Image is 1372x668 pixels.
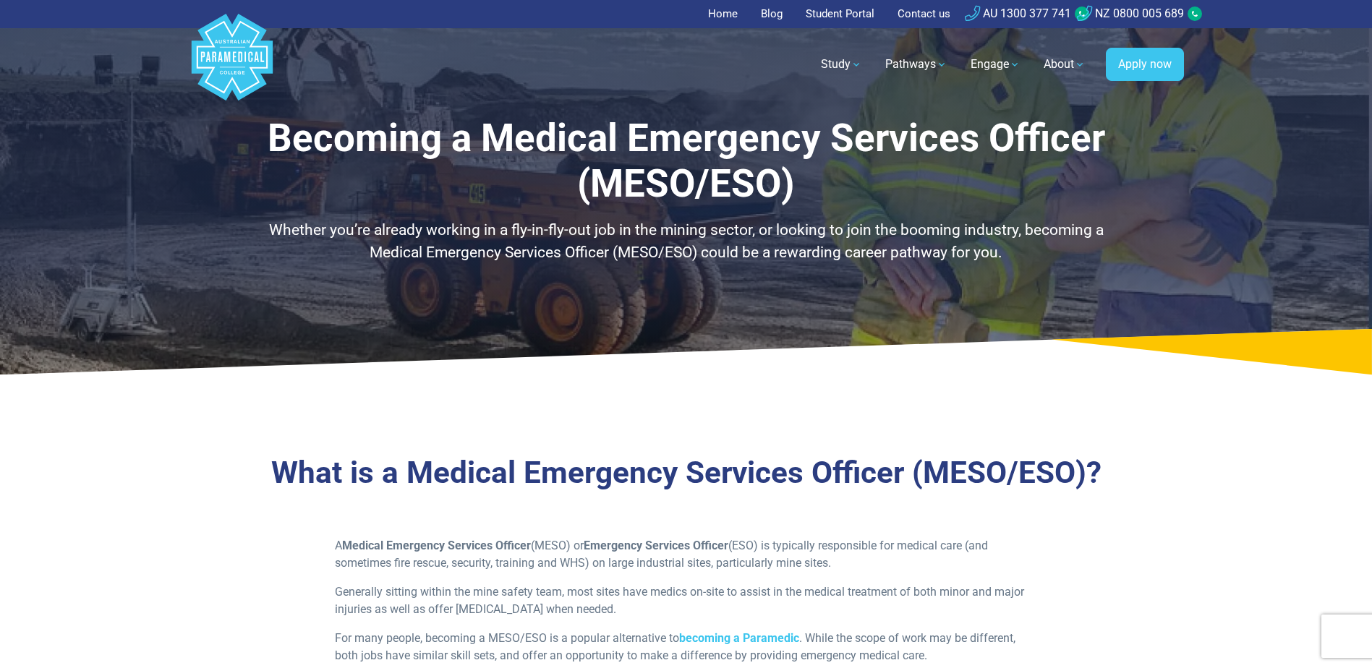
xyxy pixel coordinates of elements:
[335,583,1037,618] p: Generally sitting within the mine safety team, most sites have medics on-site to assist in the me...
[335,537,1037,572] p: A (MESO) or (ESO) is typically responsible for medical care (and sometimes fire rescue, security,...
[189,28,276,101] a: Australian Paramedical College
[679,631,799,645] a: becoming a Paramedic
[263,219,1109,265] p: Whether you’re already working in a fly-in-fly-out job in the mining sector, or looking to join t...
[335,630,1037,664] p: For many people, becoming a MESO/ESO is a popular alternative to . While the scope of work may be...
[965,7,1071,20] a: AU 1300 377 741
[877,44,956,85] a: Pathways
[584,539,728,552] strong: Emergency Services Officer
[1106,48,1184,81] a: Apply now
[263,116,1109,207] h1: Becoming a Medical Emergency Services Officer (MESO/ESO)
[263,455,1109,492] h3: What is a Medical Emergency Services Officer (MESO/ESO)?
[1077,7,1184,20] a: NZ 0800 005 689
[342,539,531,552] strong: Medical Emergency Services Officer
[962,44,1029,85] a: Engage
[1035,44,1094,85] a: About
[812,44,871,85] a: Study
